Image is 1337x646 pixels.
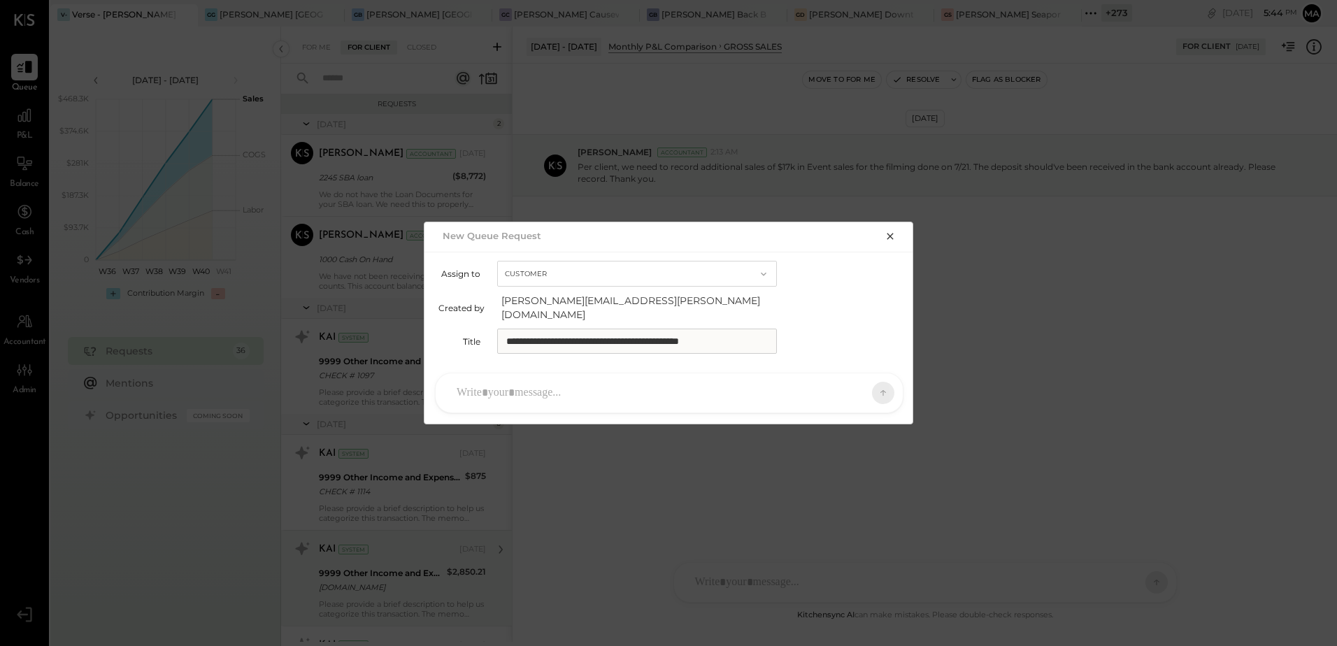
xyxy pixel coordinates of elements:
[438,303,485,313] label: Created by
[443,230,541,241] h2: New Queue Request
[438,268,480,279] label: Assign to
[501,294,781,322] span: [PERSON_NAME][EMAIL_ADDRESS][PERSON_NAME][DOMAIN_NAME]
[497,261,777,287] button: Customer
[438,336,480,347] label: Title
